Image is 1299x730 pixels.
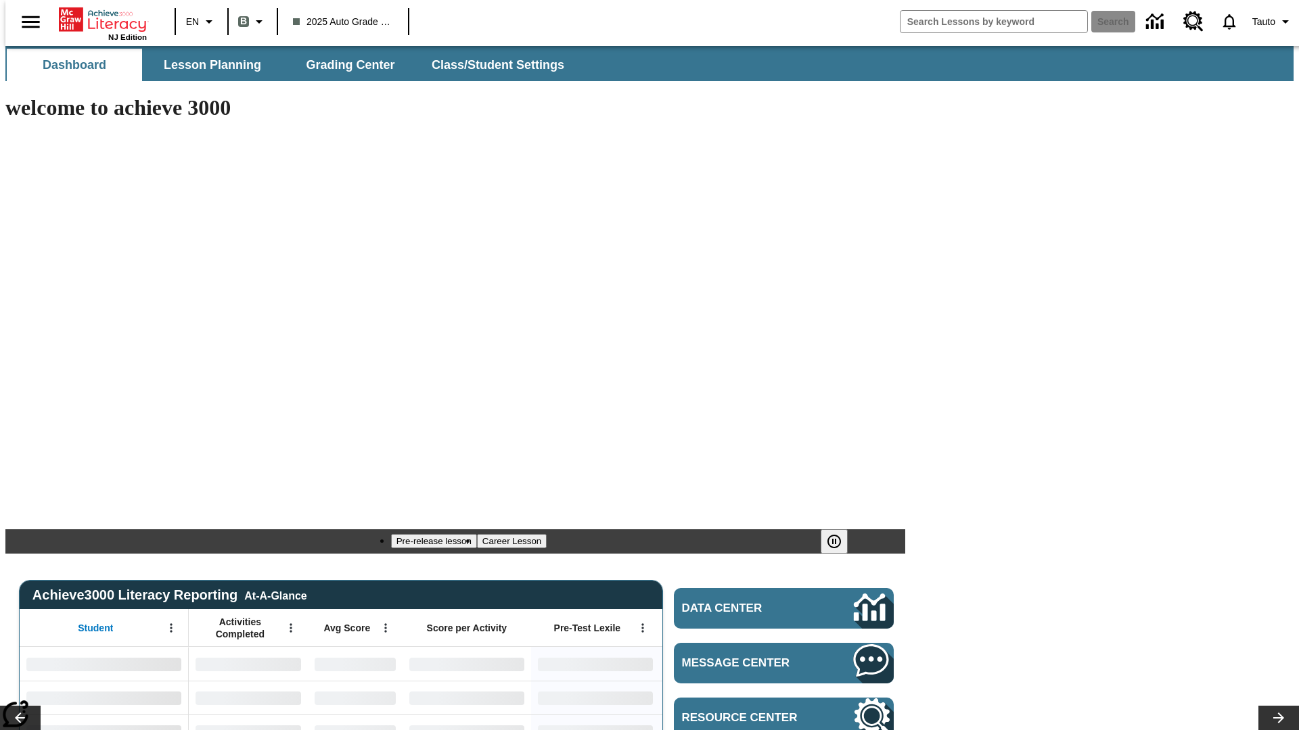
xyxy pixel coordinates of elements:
[1247,9,1299,34] button: Profile/Settings
[633,618,653,638] button: Open Menu
[1252,15,1275,29] span: Tauto
[145,49,280,81] button: Lesson Planning
[5,46,1294,81] div: SubNavbar
[821,529,861,554] div: Pause
[1212,4,1247,39] a: Notifications
[32,587,307,603] span: Achieve3000 Literacy Reporting
[186,15,199,29] span: EN
[189,647,308,681] div: No Data,
[283,49,418,81] button: Grading Center
[281,618,301,638] button: Open Menu
[682,711,813,725] span: Resource Center
[323,622,370,634] span: Avg Score
[1175,3,1212,40] a: Resource Center, Will open in new tab
[7,49,142,81] button: Dashboard
[477,534,547,548] button: Slide 2 Career Lesson
[293,15,393,29] span: 2025 Auto Grade 1 B
[180,9,223,34] button: Language: EN, Select a language
[240,13,247,30] span: B
[682,656,813,670] span: Message Center
[108,33,147,41] span: NJ Edition
[391,534,477,548] button: Slide 1 Pre-release lesson
[233,9,273,34] button: Boost Class color is gray green. Change class color
[43,57,106,73] span: Dashboard
[427,622,507,634] span: Score per Activity
[421,49,575,81] button: Class/Student Settings
[78,622,113,634] span: Student
[244,587,306,602] div: At-A-Glance
[196,616,285,640] span: Activities Completed
[189,681,308,714] div: No Data,
[59,5,147,41] div: Home
[308,681,403,714] div: No Data,
[1258,706,1299,730] button: Lesson carousel, Next
[682,602,808,615] span: Data Center
[375,618,396,638] button: Open Menu
[5,95,905,120] h1: welcome to achieve 3000
[674,588,894,629] a: Data Center
[308,647,403,681] div: No Data,
[554,622,621,634] span: Pre-Test Lexile
[674,643,894,683] a: Message Center
[11,2,51,42] button: Open side menu
[432,57,564,73] span: Class/Student Settings
[5,49,576,81] div: SubNavbar
[164,57,261,73] span: Lesson Planning
[901,11,1087,32] input: search field
[306,57,394,73] span: Grading Center
[821,529,848,554] button: Pause
[59,6,147,33] a: Home
[1138,3,1175,41] a: Data Center
[161,618,181,638] button: Open Menu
